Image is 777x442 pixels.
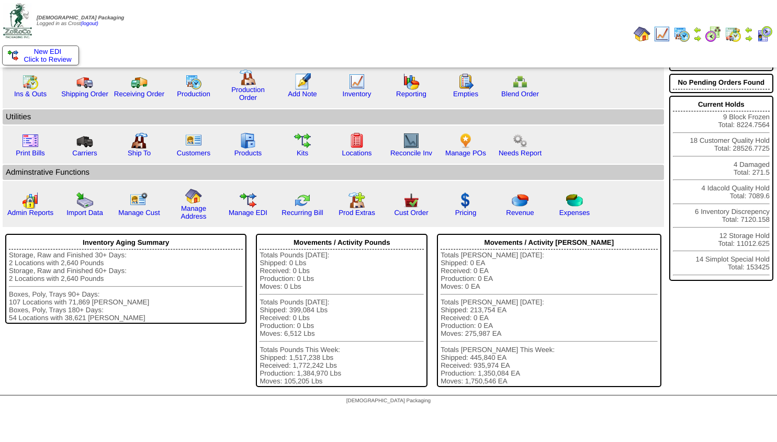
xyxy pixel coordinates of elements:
a: Products [234,149,262,157]
a: Print Bills [16,149,45,157]
img: home.gif [634,26,650,42]
a: Carriers [72,149,97,157]
a: Manage Address [181,205,207,220]
img: factory.gif [240,69,256,86]
span: Click to Review [8,55,73,63]
a: Shipping Order [61,90,108,98]
a: Recurring Bill [281,209,323,217]
a: Import Data [66,209,103,217]
a: Production [177,90,210,98]
img: arrowleft.gif [745,26,753,34]
img: customers.gif [185,132,202,149]
a: Reconcile Inv [390,149,432,157]
td: Adminstrative Functions [3,165,664,180]
img: prodextras.gif [348,192,365,209]
img: invoice2.gif [22,132,39,149]
div: Current Holds [673,98,770,111]
img: line_graph.gif [654,26,670,42]
img: dollar.gif [457,192,474,209]
a: Customers [177,149,210,157]
a: Pricing [455,209,477,217]
img: calendarblend.gif [705,26,722,42]
a: Production Order [231,86,265,101]
span: Logged in as Crost [37,15,124,27]
img: workflow.png [512,132,528,149]
img: arrowleft.gif [693,26,702,34]
img: home.gif [185,188,202,205]
img: calendarinout.gif [725,26,741,42]
a: Needs Report [499,149,542,157]
img: orders.gif [294,73,311,90]
div: Inventory Aging Summary [9,236,243,250]
a: Empties [453,90,478,98]
img: truck.gif [76,73,93,90]
a: Prod Extras [339,209,375,217]
div: Storage, Raw and Finished 30+ Days: 2 Locations with 2,640 Pounds Storage, Raw and Finished 60+ D... [9,251,243,322]
div: 9 Block Frozen Total: 8224.7564 18 Customer Quality Hold Total: 28526.7725 4 Damaged Total: 271.5... [669,96,773,281]
img: workflow.gif [294,132,311,149]
img: calendarprod.gif [673,26,690,42]
img: line_graph.gif [348,73,365,90]
img: edi.gif [240,192,256,209]
a: Manage Cust [118,209,160,217]
div: Movements / Activity Pounds [260,236,424,250]
span: [DEMOGRAPHIC_DATA] Packaging [37,15,124,21]
div: Movements / Activity [PERSON_NAME] [441,236,658,250]
a: Expenses [559,209,590,217]
img: truck2.gif [131,73,148,90]
a: Manage EDI [229,209,267,217]
a: Kits [297,149,308,157]
a: New EDI Click to Review [8,48,73,63]
img: pie_chart2.png [566,192,583,209]
span: New EDI [34,48,62,55]
img: calendarprod.gif [185,73,202,90]
img: truck3.gif [76,132,93,149]
a: Admin Reports [7,209,53,217]
div: No Pending Orders Found [673,76,770,89]
a: Blend Order [501,90,539,98]
td: Utilities [3,109,664,124]
a: Manage POs [445,149,486,157]
img: factory2.gif [131,132,148,149]
img: managecust.png [130,192,149,209]
a: Ins & Outs [14,90,47,98]
a: Inventory [343,90,371,98]
img: arrowright.gif [745,34,753,42]
a: Revenue [506,209,534,217]
a: (logout) [81,21,98,27]
img: arrowright.gif [693,34,702,42]
img: reconcile.gif [294,192,311,209]
img: graph.gif [403,73,420,90]
img: line_graph2.gif [403,132,420,149]
img: graph2.png [22,192,39,209]
span: [DEMOGRAPHIC_DATA] Packaging [346,398,431,404]
a: Receiving Order [114,90,164,98]
a: Add Note [288,90,317,98]
img: pie_chart.png [512,192,528,209]
a: Cust Order [394,209,428,217]
img: cabinet.gif [240,132,256,149]
img: calendarinout.gif [22,73,39,90]
img: ediSmall.gif [8,50,18,61]
img: zoroco-logo-small.webp [3,3,32,38]
img: cust_order.png [403,192,420,209]
img: import.gif [76,192,93,209]
a: Locations [342,149,371,157]
div: Totals [PERSON_NAME] [DATE]: Shipped: 0 EA Received: 0 EA Production: 0 EA Moves: 0 EA Totals [PE... [441,251,658,385]
img: calendarcustomer.gif [756,26,773,42]
img: network.png [512,73,528,90]
a: Reporting [396,90,426,98]
a: Ship To [128,149,151,157]
img: locations.gif [348,132,365,149]
img: po.png [457,132,474,149]
img: workorder.gif [457,73,474,90]
div: Totals Pounds [DATE]: Shipped: 0 Lbs Received: 0 Lbs Production: 0 Lbs Moves: 0 Lbs Totals Pounds... [260,251,424,385]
